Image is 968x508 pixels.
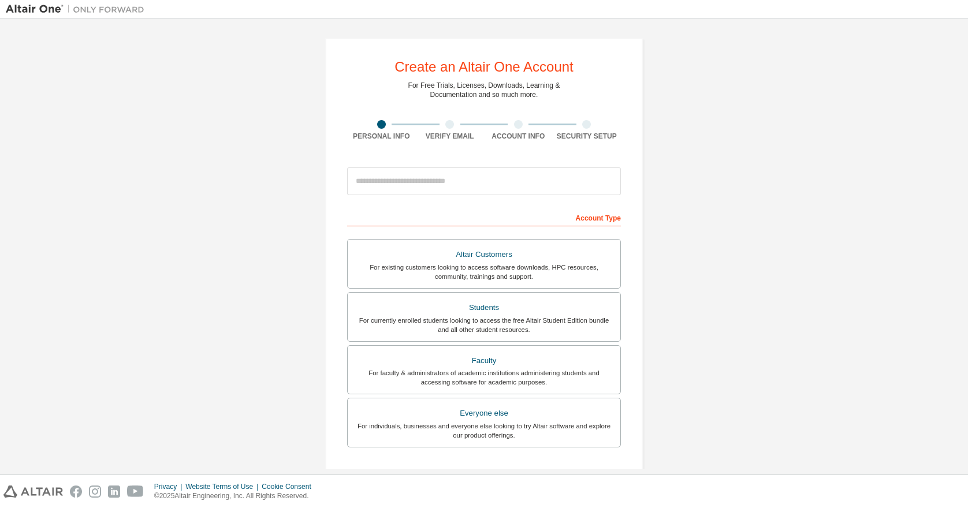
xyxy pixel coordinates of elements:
div: Students [355,300,613,316]
div: Account Type [347,208,621,226]
div: For individuals, businesses and everyone else looking to try Altair software and explore our prod... [355,421,613,440]
div: Your Profile [347,465,621,483]
img: youtube.svg [127,485,144,498]
div: Everyone else [355,405,613,421]
div: Account Info [484,132,553,141]
div: Cookie Consent [262,482,318,491]
div: Faculty [355,353,613,369]
div: For faculty & administrators of academic institutions administering students and accessing softwa... [355,368,613,387]
img: instagram.svg [89,485,101,498]
div: Personal Info [347,132,416,141]
div: For currently enrolled students looking to access the free Altair Student Edition bundle and all ... [355,316,613,334]
div: Security Setup [553,132,621,141]
p: © 2025 Altair Engineering, Inc. All Rights Reserved. [154,491,318,501]
img: altair_logo.svg [3,485,63,498]
div: Create an Altair One Account [394,60,574,74]
div: Verify Email [416,132,485,141]
div: For existing customers looking to access software downloads, HPC resources, community, trainings ... [355,263,613,281]
div: Website Terms of Use [185,482,262,491]
div: For Free Trials, Licenses, Downloads, Learning & Documentation and so much more. [408,81,560,99]
img: Altair One [6,3,150,15]
div: Altair Customers [355,246,613,263]
img: facebook.svg [70,485,82,498]
img: linkedin.svg [108,485,120,498]
div: Privacy [154,482,185,491]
